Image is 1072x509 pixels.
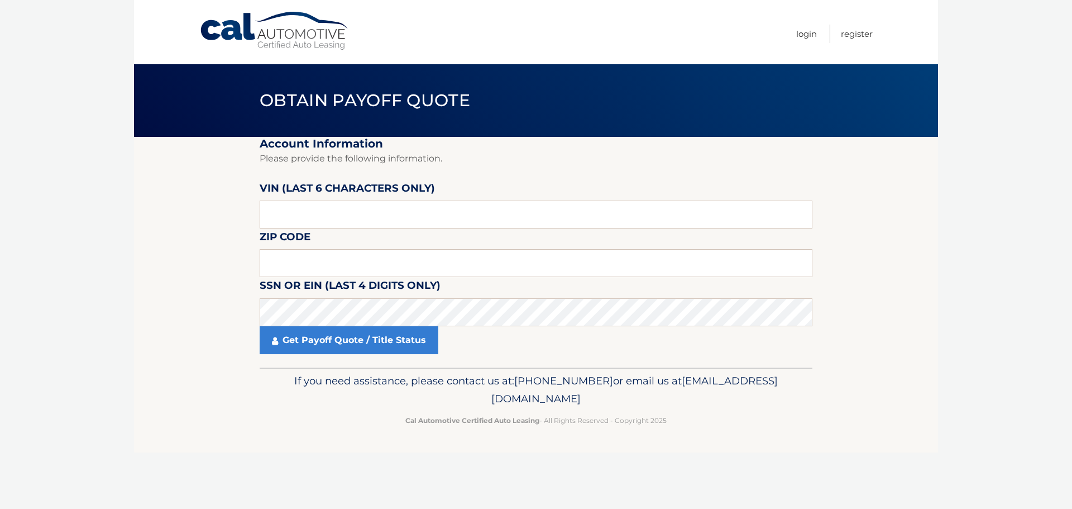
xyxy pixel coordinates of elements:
label: SSN or EIN (last 4 digits only) [260,277,441,298]
a: Login [796,25,817,43]
h2: Account Information [260,137,812,151]
a: Cal Automotive [199,11,350,51]
label: Zip Code [260,229,310,249]
a: Register [841,25,873,43]
a: Get Payoff Quote / Title Status [260,326,438,354]
label: VIN (last 6 characters only) [260,180,435,201]
span: [PHONE_NUMBER] [514,374,613,387]
p: - All Rights Reserved - Copyright 2025 [267,415,805,426]
span: Obtain Payoff Quote [260,90,470,111]
p: If you need assistance, please contact us at: or email us at [267,372,805,408]
strong: Cal Automotive Certified Auto Leasing [405,416,539,425]
p: Please provide the following information. [260,151,812,167]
